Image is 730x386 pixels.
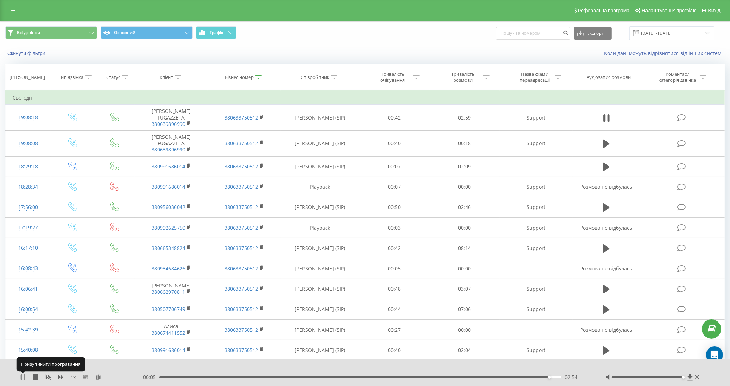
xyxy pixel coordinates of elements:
td: 00:50 [359,197,429,217]
div: Аудіозапис розмови [587,74,631,80]
div: 18:28:34 [13,180,43,194]
td: [PERSON_NAME] (SIP) [281,279,359,299]
span: Розмова не відбулась [581,183,632,190]
td: [PERSON_NAME] (SIP) [281,238,359,258]
td: Support [500,218,572,238]
a: 380633750512 [225,347,258,353]
a: 380633750512 [225,245,258,251]
td: [PERSON_NAME] FUGAZZETA [135,105,208,131]
a: Коли дані можуть відрізнятися вiд інших систем [604,50,725,56]
button: Основний [101,26,193,39]
td: Support [500,340,572,360]
div: Коментар/категорія дзвінка [657,71,698,83]
div: Тривалість очікування [374,71,411,83]
span: Розмова не відбулась [581,224,632,231]
td: Сьогодні [6,91,725,105]
span: Всі дзвінки [17,30,40,35]
div: [PERSON_NAME] [9,74,45,80]
a: 380633750512 [225,326,258,333]
button: Експорт [574,27,612,40]
td: [PERSON_NAME] [135,279,208,299]
span: Графік [210,30,223,35]
td: Support [500,177,572,197]
td: 07:06 [429,299,500,319]
td: 00:40 [359,130,429,156]
td: 02:04 [429,340,500,360]
td: Playback [281,177,359,197]
span: 1 x [71,374,76,381]
td: [PERSON_NAME] (SIP) [281,156,359,177]
td: 00:18 [429,130,500,156]
button: Скинути фільтри [5,50,49,56]
td: 00:00 [429,320,500,340]
td: 03:07 [429,279,500,299]
span: Налаштування профілю [642,8,696,13]
td: 02:09 [429,156,500,177]
span: Розмова не відбулась [581,326,632,333]
td: 00:07 [359,156,429,177]
div: Назва схеми переадресації [516,71,553,83]
td: 00:42 [359,238,429,258]
td: 00:03 [359,218,429,238]
td: [PERSON_NAME] (SIP) [281,258,359,279]
a: 380991686014 [152,183,185,190]
td: [PERSON_NAME] (SIP) [281,299,359,319]
td: Playback [281,218,359,238]
div: 15:40:08 [13,343,43,357]
a: 380956036042 [152,204,185,210]
div: Accessibility label [682,376,685,379]
td: 02:59 [429,105,500,131]
td: Алиса [135,320,208,340]
td: [PERSON_NAME] (SIP) [281,320,359,340]
a: 380992625750 [152,224,185,231]
div: 15:42:39 [13,323,43,337]
span: Вихід [708,8,721,13]
a: 380639896990 [152,121,185,127]
a: 380633750512 [225,114,258,121]
td: 02:46 [429,197,500,217]
td: 00:40 [359,340,429,360]
div: Тип дзвінка [59,74,83,80]
a: 380674411552 [152,330,185,336]
div: 16:00:54 [13,303,43,316]
div: Accessibility label [548,376,551,379]
div: Клієнт [160,74,173,80]
a: 380633750512 [225,306,258,312]
td: Support [500,105,572,131]
a: 380507706749 [152,306,185,312]
td: 00:00 [429,177,500,197]
td: 00:44 [359,299,429,319]
span: Розмова не відбулась [581,265,632,272]
span: - 00:05 [141,374,159,381]
input: Пошук за номером [496,27,570,40]
td: 08:14 [429,238,500,258]
a: 380991686014 [152,347,185,353]
td: 00:05 [359,258,429,279]
button: Графік [196,26,236,39]
td: 00:00 [429,218,500,238]
a: 380991686014 [152,163,185,170]
span: Реферальна програма [578,8,630,13]
td: [PERSON_NAME] (SIP) [281,340,359,360]
td: Support [500,299,572,319]
div: Статус [106,74,120,80]
a: 380662970811 [152,289,185,295]
div: 16:08:43 [13,262,43,275]
div: 19:08:08 [13,137,43,150]
div: Open Intercom Messenger [706,346,723,363]
div: Співробітник [301,74,329,80]
div: Тривалість розмови [444,71,482,83]
td: 00:00 [429,258,500,279]
td: Support [500,238,572,258]
div: 17:19:27 [13,221,43,235]
div: 18:29:18 [13,160,43,174]
button: Всі дзвінки [5,26,97,39]
td: 00:48 [359,279,429,299]
td: [PERSON_NAME] (SIP) [281,130,359,156]
td: Support [500,130,572,156]
div: 16:17:10 [13,241,43,255]
a: 380633750512 [225,224,258,231]
td: Support [500,279,572,299]
td: 00:07 [359,177,429,197]
a: 380639896990 [152,146,185,153]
